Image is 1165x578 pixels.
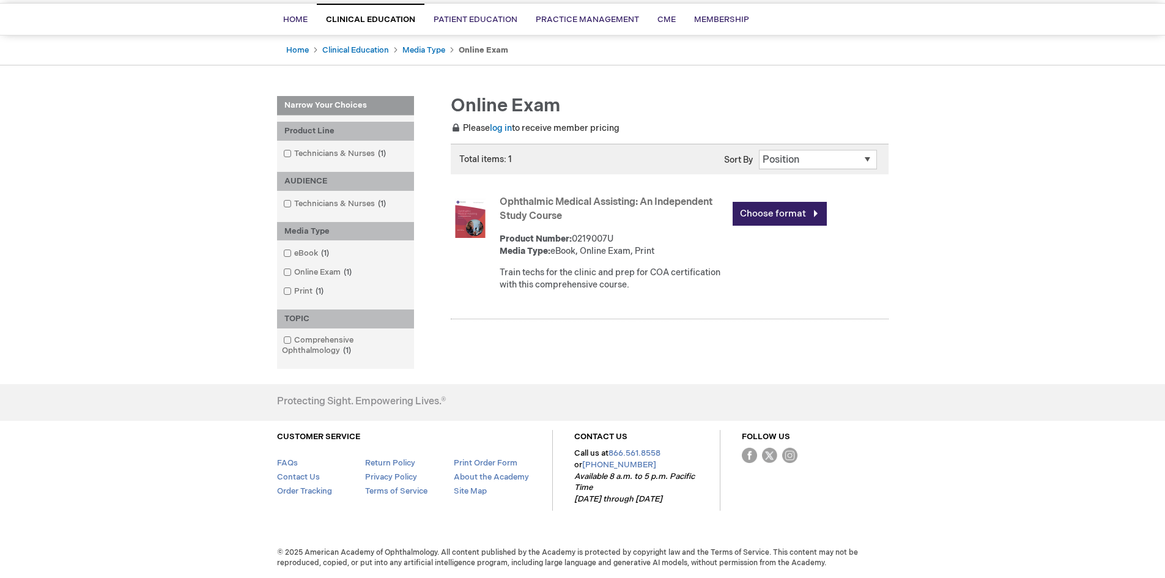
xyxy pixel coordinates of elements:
h4: Protecting Sight. Empowering Lives.® [277,396,446,407]
div: Product Line [277,122,414,141]
div: TOPIC [277,309,414,328]
div: AUDIENCE [277,172,414,191]
a: CUSTOMER SERVICE [277,432,360,442]
img: Twitter [762,448,777,463]
a: Home [286,45,309,55]
span: Online Exam [451,95,560,117]
a: eBook1 [280,248,334,259]
a: CONTACT US [574,432,627,442]
span: Patient Education [434,15,517,24]
img: Facebook [742,448,757,463]
span: 1 [341,267,355,277]
div: 0219007U eBook, Online Exam, Print [500,233,727,258]
span: CME [657,15,676,24]
span: Home [283,15,308,24]
span: Clinical Education [326,15,415,24]
strong: Product Number: [500,234,572,244]
a: FOLLOW US [742,432,790,442]
strong: Narrow Your Choices [277,96,414,116]
a: Return Policy [365,458,415,468]
a: Choose format [733,202,827,226]
span: 1 [313,286,327,296]
a: 866.561.8558 [608,448,660,458]
em: Available 8 a.m. to 5 p.m. Pacific Time [DATE] through [DATE] [574,472,695,504]
div: Train techs for the clinic and prep for COA certification with this comprehensive course. [500,267,727,291]
a: Order Tracking [277,486,332,496]
a: Online Exam1 [280,267,357,278]
span: 1 [375,149,389,158]
a: Comprehensive Ophthalmology1 [280,335,411,357]
a: Print1 [280,286,328,297]
span: Please to receive member pricing [451,123,619,133]
label: Sort By [724,155,753,165]
p: Call us at or [574,448,698,505]
a: Privacy Policy [365,472,417,482]
span: Practice Management [536,15,639,24]
div: Media Type [277,222,414,241]
a: [PHONE_NUMBER] [582,460,656,470]
img: instagram [782,448,797,463]
a: About the Academy [454,472,529,482]
a: Clinical Education [322,45,389,55]
strong: Online Exam [459,45,508,55]
span: © 2025 American Academy of Ophthalmology. All content published by the Academy is protected by co... [268,547,898,568]
strong: Media Type: [500,246,550,256]
a: Site Map [454,486,487,496]
span: 1 [340,346,354,355]
a: Contact Us [277,472,320,482]
span: 1 [375,199,389,209]
a: Terms of Service [365,486,427,496]
a: Technicians & Nurses1 [280,198,391,210]
a: FAQs [277,458,298,468]
a: Media Type [402,45,445,55]
a: Print Order Form [454,458,517,468]
a: Technicians & Nurses1 [280,148,391,160]
span: 1 [318,248,332,258]
span: Total items: 1 [459,154,512,165]
a: Ophthalmic Medical Assisting: An Independent Study Course [500,196,712,222]
span: Membership [694,15,749,24]
img: Ophthalmic Medical Assisting: An Independent Study Course [451,199,490,238]
a: log in [490,123,512,133]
